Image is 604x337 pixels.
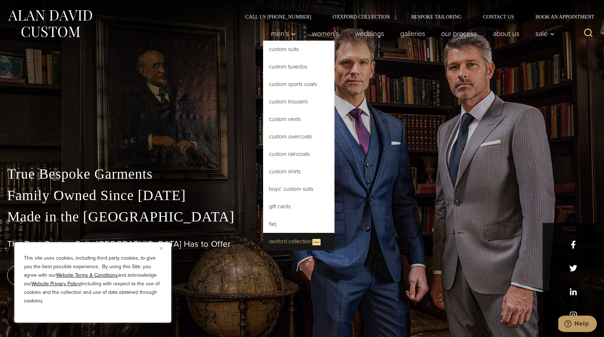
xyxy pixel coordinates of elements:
h1: The Best Custom Suits [GEOGRAPHIC_DATA] Has to Offer [7,239,597,249]
a: Women’s [304,26,347,41]
img: Alan David Custom [7,8,93,40]
button: View Search Form [580,25,597,42]
a: Custom Shirts [263,163,334,180]
a: Custom Raincoats [263,145,334,163]
a: Our Process [433,26,485,41]
a: About Us [485,26,528,41]
a: Custom Tuxedos [263,58,334,75]
a: Custom Vests [263,111,334,128]
a: Custom Trousers [263,93,334,110]
a: Custom Sports Coats [263,76,334,93]
button: Child menu of Men’s [263,26,304,41]
a: Custom Suits [263,41,334,58]
nav: Secondary Navigation [235,14,597,19]
a: Contact Us [472,14,525,19]
a: Website Terms & Conditions [56,271,118,279]
a: Oxxford Collection [322,14,401,19]
p: This site uses cookies, including third party cookies, to give you the best possible experience. ... [24,254,162,305]
nav: Primary Navigation [263,26,559,41]
a: weddings [347,26,392,41]
a: Call Us [PHONE_NUMBER] [235,14,322,19]
button: Close [160,244,168,252]
button: Sale sub menu toggle [528,26,559,41]
p: True Bespoke Garments Family Owned Since [DATE] Made in the [GEOGRAPHIC_DATA] [7,163,597,228]
a: FAQ [263,215,334,233]
a: Custom Overcoats [263,128,334,145]
span: New [312,239,321,245]
iframe: Opens a widget where you can chat to one of our agents [558,316,597,333]
a: Bespoke Tailoring [401,14,472,19]
a: Oxxford CollectionNew [263,233,334,250]
a: Website Privacy Policy [31,280,80,287]
img: Close [160,247,163,250]
a: Boys’ Custom Suits [263,180,334,198]
a: Book an Appointment [525,14,597,19]
a: book an appointment [7,265,107,285]
a: Gift Cards [263,198,334,215]
a: Galleries [392,26,433,41]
